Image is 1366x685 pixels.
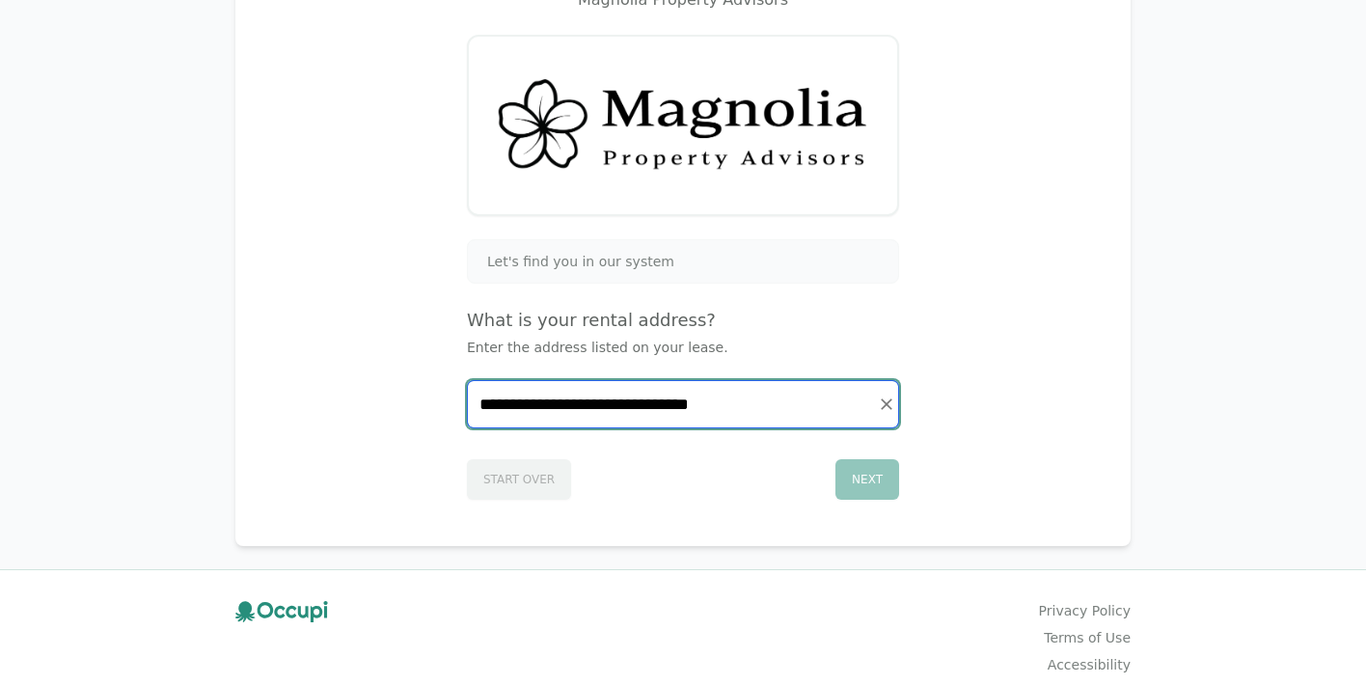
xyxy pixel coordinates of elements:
[873,391,900,418] button: Clear
[1039,601,1131,620] a: Privacy Policy
[1044,628,1131,647] a: Terms of Use
[468,381,898,427] input: Start typing...
[487,252,674,271] span: Let's find you in our system
[492,60,874,190] img: Magnolia Property Advisors
[467,307,899,334] h4: What is your rental address?
[467,338,899,357] p: Enter the address listed on your lease.
[1048,655,1131,674] a: Accessibility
